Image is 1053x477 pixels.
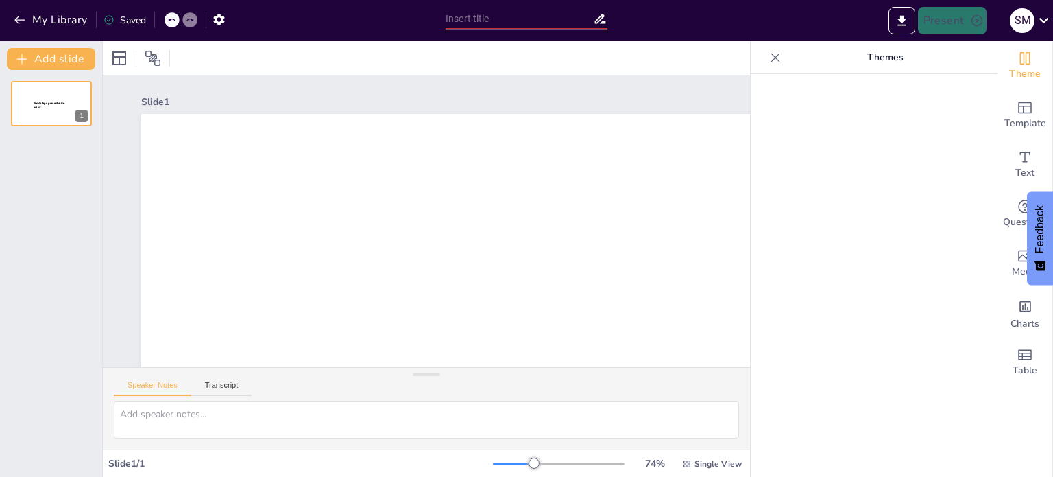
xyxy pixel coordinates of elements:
[1015,165,1034,181] span: Text
[997,189,1052,239] div: Get real-time input from your audience
[1010,7,1034,34] button: S M
[108,457,493,470] div: Slide 1 / 1
[1012,264,1039,279] span: Media
[1003,215,1048,230] span: Questions
[7,48,95,70] button: Add slide
[997,41,1052,91] div: Change the overall theme
[694,458,742,469] span: Single View
[918,7,987,34] button: Present
[104,14,146,27] div: Saved
[114,381,191,396] button: Speaker Notes
[11,81,92,126] div: 1
[1004,116,1046,131] span: Template
[1013,363,1037,378] span: Table
[786,41,984,74] p: Themes
[997,338,1052,387] div: Add a table
[997,140,1052,189] div: Add text boxes
[997,91,1052,140] div: Add ready made slides
[145,50,161,67] span: Position
[638,457,671,470] div: 74 %
[409,364,786,454] span: Sendsteps presentation editor
[191,381,252,396] button: Transcript
[10,9,93,31] button: My Library
[1034,205,1046,253] span: Feedback
[34,102,65,109] span: Sendsteps presentation editor
[141,95,960,108] div: Slide 1
[997,239,1052,288] div: Add images, graphics, shapes or video
[888,7,915,34] button: Export to PowerPoint
[108,47,130,69] div: Layout
[75,110,88,122] div: 1
[997,288,1052,338] div: Add charts and graphs
[1010,316,1039,331] span: Charts
[1009,67,1041,82] span: Theme
[1010,8,1034,33] div: S M
[1027,191,1053,285] button: Feedback - Show survey
[446,9,593,29] input: Insert title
